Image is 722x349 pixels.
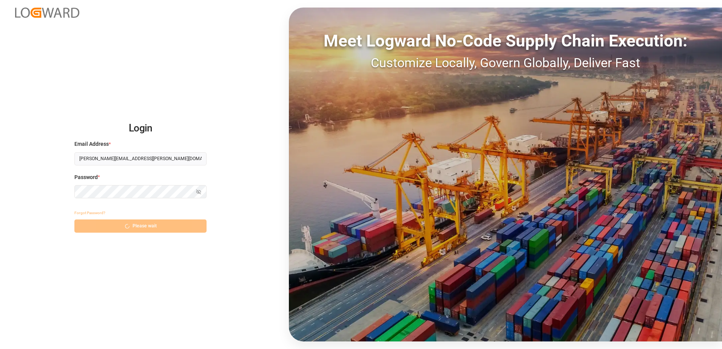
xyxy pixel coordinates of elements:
input: Enter your email [74,152,207,165]
div: Customize Locally, Govern Globally, Deliver Fast [289,53,722,73]
span: Password [74,173,98,181]
div: Meet Logward No-Code Supply Chain Execution: [289,28,722,53]
img: Logward_new_orange.png [15,8,79,18]
h2: Login [74,116,207,141]
span: Email Address [74,140,109,148]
